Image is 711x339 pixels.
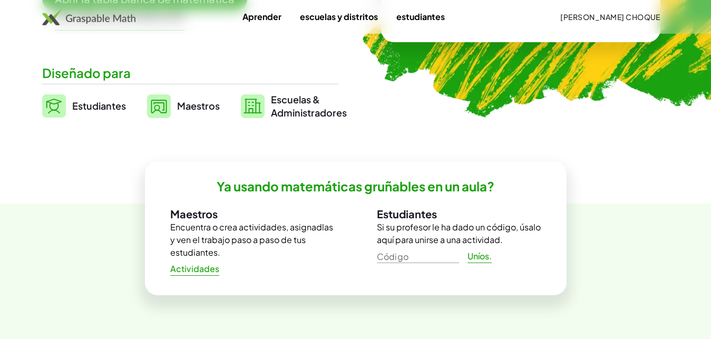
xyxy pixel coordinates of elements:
span: Maestros [177,100,220,112]
span: Estudiantes [72,100,126,112]
img: svg%3e [42,94,66,118]
img: svg%3e [241,94,265,118]
span: Uníos. [467,251,492,262]
a: Actividades [162,259,228,278]
h3: Estudiantes [377,207,541,221]
a: Maestros [147,93,220,119]
a: Aprender [234,7,290,26]
a: Escuelas &Administradores [241,93,347,119]
div: Diseñado para [42,64,339,82]
h3: Maestros [170,207,335,221]
button: [PERSON_NAME] Choque [552,7,669,26]
span: [PERSON_NAME] Choque [560,12,660,22]
img: svg%3e [147,94,171,118]
a: Estudiantes [42,93,126,119]
p: Encuentra o crea actividades, asignadlas y ven el trabajo paso a paso de tus estudiantes. [170,221,335,259]
a: Uníos. [459,247,501,266]
a: estudiantes [388,7,453,26]
a: escuelas y distritos [291,7,386,26]
p: Si su profesor le ha dado un código, úsalo aquí para unirse a una actividad. [377,221,541,246]
span: Escuelas & Administradores [271,93,347,119]
span: Actividades [170,264,220,275]
h2: Ya usando matemáticas gruñables en un aula? [217,178,494,195]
